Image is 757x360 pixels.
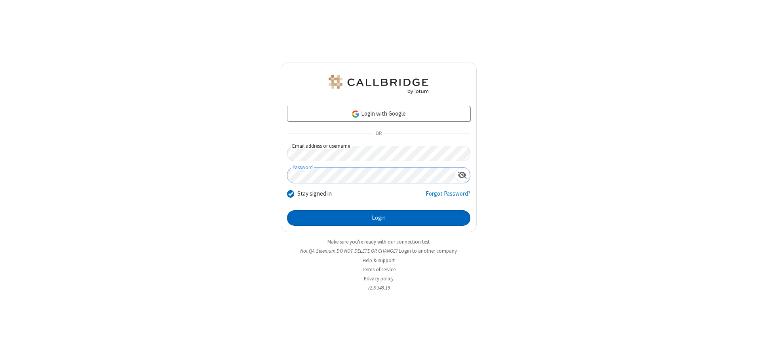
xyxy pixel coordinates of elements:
a: Make sure you're ready with our connection test [327,238,430,245]
a: Forgot Password? [426,189,470,204]
label: Stay signed in [297,189,332,198]
a: Privacy policy [364,275,394,282]
a: Terms of service [362,266,396,273]
img: QA Selenium DO NOT DELETE OR CHANGE [327,75,430,94]
input: Password [287,168,455,183]
div: Show password [455,168,470,182]
li: Not QA Selenium DO NOT DELETE OR CHANGE? [281,247,477,255]
button: Login [287,210,470,226]
li: v2.6.349.19 [281,284,477,291]
input: Email address or username [287,146,470,161]
img: google-icon.png [351,110,360,118]
span: OR [372,128,385,139]
a: Login with Google [287,106,470,122]
button: Login to another company [399,247,457,255]
a: Help & support [363,257,395,264]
